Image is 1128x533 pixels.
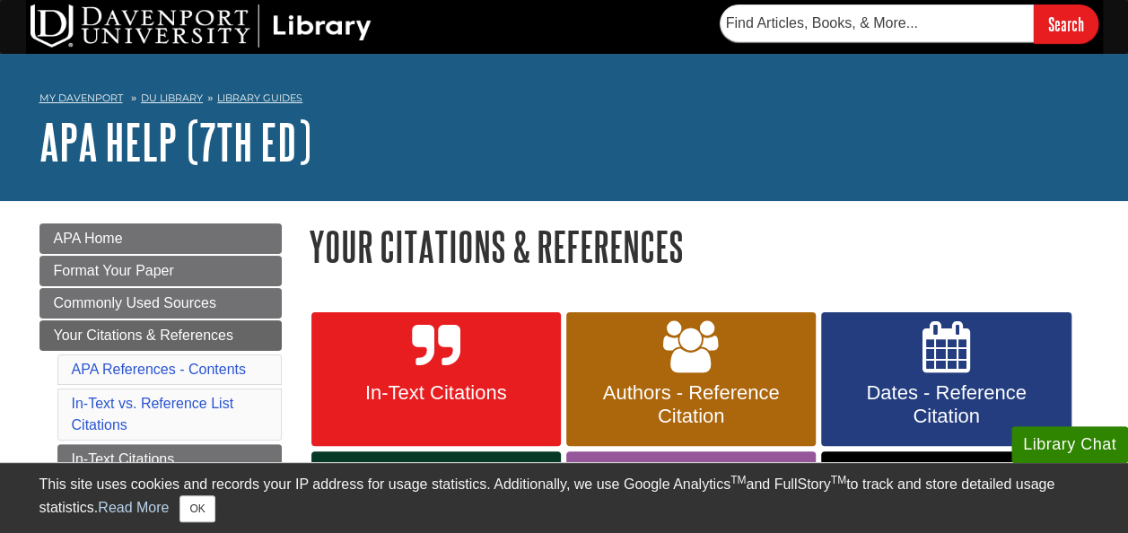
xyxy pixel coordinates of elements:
[54,295,216,310] span: Commonly Used Sources
[821,312,1071,447] a: Dates - Reference Citation
[54,328,233,343] span: Your Citations & References
[39,86,1089,115] nav: breadcrumb
[39,223,282,254] a: APA Home
[39,288,282,319] a: Commonly Used Sources
[580,381,802,428] span: Authors - Reference Citation
[720,4,1034,42] input: Find Articles, Books, & More...
[730,474,746,486] sup: TM
[39,256,282,286] a: Format Your Paper
[31,4,372,48] img: DU Library
[831,474,846,486] sup: TM
[57,444,282,475] a: In-Text Citations
[54,263,174,278] span: Format Your Paper
[311,312,561,447] a: In-Text Citations
[217,92,302,104] a: Library Guides
[179,495,214,522] button: Close
[72,362,246,377] a: APA References - Contents
[1034,4,1098,43] input: Search
[309,223,1089,269] h1: Your Citations & References
[835,381,1057,428] span: Dates - Reference Citation
[325,381,547,405] span: In-Text Citations
[720,4,1098,43] form: Searches DU Library's articles, books, and more
[39,320,282,351] a: Your Citations & References
[72,396,234,433] a: In-Text vs. Reference List Citations
[39,474,1089,522] div: This site uses cookies and records your IP address for usage statistics. Additionally, we use Goo...
[141,92,203,104] a: DU Library
[566,312,816,447] a: Authors - Reference Citation
[54,231,123,246] span: APA Home
[1011,426,1128,463] button: Library Chat
[98,500,169,515] a: Read More
[39,114,311,170] a: APA Help (7th Ed)
[39,91,123,106] a: My Davenport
